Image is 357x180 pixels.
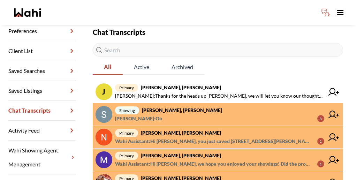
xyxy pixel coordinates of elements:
button: Active [123,60,160,75]
span: Wahi Assistant : Hi [PERSON_NAME], you just saved [STREET_ADDRESS][PERSON_NAME]. Would you like t... [115,137,312,145]
button: Archived [160,60,204,75]
a: Saved Listings [8,81,76,101]
span: primary [115,129,138,137]
a: Preferences [8,21,76,41]
a: Wahi Showing Agent Management [8,141,76,174]
a: primary[PERSON_NAME], [PERSON_NAME]Wahi Assistant:Hi [PERSON_NAME], you just saved [STREET_ADDRES... [93,126,343,149]
strong: [PERSON_NAME], [PERSON_NAME] [141,84,221,90]
strong: [PERSON_NAME], [PERSON_NAME] [141,152,221,158]
a: showing[PERSON_NAME], [PERSON_NAME][PERSON_NAME]:Ok8 [93,103,343,126]
strong: [PERSON_NAME], [PERSON_NAME] [142,107,222,113]
div: J [96,83,112,100]
a: Chat Transcripts [8,101,76,121]
div: 1 [317,138,324,145]
span: showing [115,106,139,114]
div: 1 [317,160,324,167]
div: 8 [317,115,324,122]
a: Wahi homepage [14,8,41,17]
strong: [PERSON_NAME], [PERSON_NAME] [141,130,221,136]
span: Active [123,60,160,74]
span: All [93,60,123,74]
a: Client List [8,41,76,61]
img: chat avatar [96,151,112,168]
img: chat avatar [96,106,112,123]
span: Archived [160,60,204,74]
a: primary[PERSON_NAME], [PERSON_NAME]Wahi Assistant:Hi [PERSON_NAME], we hope you enjoyed your show... [93,149,343,171]
strong: Chat Transcripts [93,28,145,36]
span: [PERSON_NAME] : Thanks for the heads up [PERSON_NAME], we will let you know our thoughts after th... [115,92,324,100]
span: [PERSON_NAME] : Ok [115,114,162,123]
a: Jprimary[PERSON_NAME], [PERSON_NAME][PERSON_NAME]:Thanks for the heads up [PERSON_NAME], we will ... [93,81,343,103]
span: Wahi Assistant : Hi [PERSON_NAME], we hope you enjoyed your showings! Did the properties meet you... [115,160,312,168]
a: Activity Feed [8,121,76,141]
img: chat avatar [96,129,112,145]
span: primary [115,84,138,92]
button: Toggle open navigation menu [333,6,347,20]
button: All [93,60,123,75]
span: primary [115,152,138,160]
a: Saved Searches [8,61,76,81]
input: Search [93,43,343,57]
